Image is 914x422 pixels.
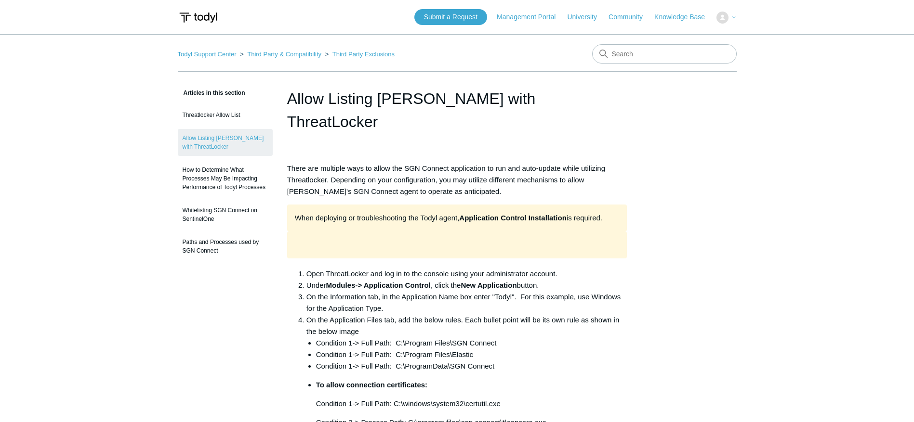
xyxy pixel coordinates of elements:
[178,90,245,96] span: Articles in this section
[178,9,219,26] img: Todyl Support Center Help Center home page
[316,381,427,389] strong: To allow connection certificates:
[178,106,273,124] a: Threatlocker Allow List
[567,12,606,22] a: University
[654,12,715,22] a: Knowledge Base
[306,291,627,314] li: On the Information tab, in the Application Name box enter "Todyl". For this example, use Windows ...
[316,349,627,360] li: Condition 1-> Full Path: C:\Program Files\Elastic
[323,51,395,58] li: Third Party Exclusions
[316,360,627,372] li: Condition 1-> Full Path: C:\ProgramData\SGN Connect
[326,281,431,289] strong: Modules-> Application Control
[332,51,395,58] a: Third Party Exclusions
[287,205,627,231] div: When deploying or troubleshooting the Todyl agent, is required.
[178,161,273,196] a: How to Determine What Processes May Be Impacting Performance of Todyl Processes
[287,163,627,197] p: There are multiple ways to allow the SGN Connect application to run and auto-update while utilizi...
[178,51,237,58] a: Todyl Support Center
[592,44,737,64] input: Search
[238,51,323,58] li: Third Party & Compatibility
[287,87,627,133] h1: Allow Listing Todyl with ThreatLocker
[316,398,627,409] p: Condition 1-> Full Path: C:\windows\system32\certutil.exe
[414,9,487,25] a: Submit a Request
[316,337,627,349] li: Condition 1-> Full Path: C:\Program Files\SGN Connect
[461,281,517,289] strong: New Application
[497,12,565,22] a: Management Portal
[609,12,652,22] a: Community
[247,51,321,58] a: Third Party & Compatibility
[306,280,627,291] li: Under , click the button.
[459,214,567,222] strong: Application Control Installation
[178,233,273,260] a: Paths and Processes used by SGN Connect
[178,51,238,58] li: Todyl Support Center
[306,268,627,280] li: Open ThreatLocker and log in to the console using your administrator account.
[178,201,273,228] a: Whitelisting SGN Connect on SentinelOne
[178,129,273,156] a: Allow Listing [PERSON_NAME] with ThreatLocker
